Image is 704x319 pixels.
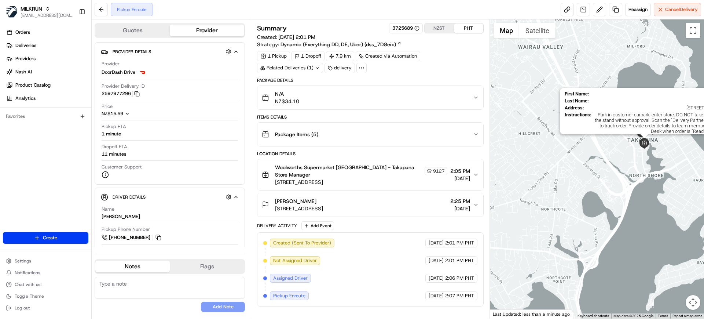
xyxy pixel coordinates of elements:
span: 2:25 PM [450,197,470,205]
button: MILKRUN [21,5,42,12]
span: Dropoff ETA [102,144,127,150]
span: [DATE] 2:01 PM [278,34,315,40]
div: Delivery Activity [257,223,297,229]
div: Favorites [3,110,88,122]
span: [PHONE_NUMBER] [109,234,150,241]
div: [PERSON_NAME] [102,213,140,220]
span: [STREET_ADDRESS] [275,178,447,186]
div: Location Details [257,151,483,157]
span: N/A [275,90,299,98]
button: NZST [425,23,454,33]
button: Toggle fullscreen view [686,23,700,38]
span: Pickup Phone Number [102,226,150,233]
span: Chat with us! [15,282,41,287]
button: Provider [170,25,244,36]
span: [DATE] [429,240,444,246]
div: Items Details [257,114,483,120]
button: Show satellite imagery [519,23,555,38]
span: Dynamic (Everything DD, DE, Uber) (dss_7D8eix) [280,41,396,48]
span: NZ$15.59 [102,110,123,117]
span: Name [102,206,114,213]
a: [PHONE_NUMBER] [102,233,162,242]
span: Provider Details [113,49,151,55]
a: Dynamic (Everything DD, DE, Uber) (dss_7D8eix) [280,41,401,48]
span: Toggle Theme [15,293,44,299]
button: Chat with us! [3,279,88,290]
span: Created (Sent To Provider) [273,240,331,246]
button: MILKRUNMILKRUN[EMAIL_ADDRESS][DOMAIN_NAME] [3,3,76,21]
div: Package Details [257,77,483,83]
span: Pickup Enroute [273,293,305,299]
span: Orders [15,29,30,36]
a: Report a map error [672,314,702,318]
div: Related Deliveries (1) [257,63,323,73]
span: 2:01 PM PHT [445,257,474,264]
img: MILKRUN [6,6,18,18]
button: Quotes [95,25,170,36]
span: [DATE] [429,275,444,282]
span: 9127 [433,168,445,174]
span: [DATE] [429,257,444,264]
a: Orders [3,26,91,38]
button: Provider Details [101,46,239,58]
span: Analytics [15,95,36,102]
a: Nash AI [3,66,91,78]
button: Notifications [3,268,88,278]
div: 1 Dropoff [291,51,324,61]
span: [DATE] [450,175,470,182]
span: Deliveries [15,42,36,49]
a: Terms (opens in new tab) [658,314,668,318]
span: DoorDash Drive [102,69,135,76]
button: Log out [3,303,88,313]
a: Providers [3,53,91,65]
button: Map camera controls [686,295,700,310]
span: Settings [15,258,31,264]
button: Reassign [625,3,651,16]
a: Created via Automation [356,51,420,61]
button: [EMAIL_ADDRESS][DOMAIN_NAME] [21,12,73,18]
span: Create [43,235,57,241]
button: Settings [3,256,88,266]
span: Provider Delivery ID [102,83,145,90]
span: 2:05 PM [450,167,470,175]
span: Cancel Delivery [665,6,698,13]
span: Last Name : [564,98,588,104]
div: Last Updated: less than a minute ago [490,309,573,319]
span: Assigned Driver [273,275,308,282]
button: Woolworths Supermarket [GEOGRAPHIC_DATA] - Takapuna Store Manager9127[STREET_ADDRESS]2:05 PM[DATE] [257,159,483,190]
button: 3725689 [392,25,419,32]
a: Open this area in Google Maps (opens a new window) [492,309,516,319]
a: Product Catalog [3,79,91,91]
div: 1 Pickup [257,51,290,61]
div: 11 minutes [102,151,126,157]
span: [STREET_ADDRESS] [275,205,323,212]
button: N/ANZ$34.10 [257,86,483,109]
span: Log out [15,305,30,311]
button: [PERSON_NAME][STREET_ADDRESS]2:25 PM[DATE] [257,193,483,217]
button: Flags [170,261,244,272]
img: doordash_logo_v2.png [138,68,147,77]
span: Price [102,103,113,110]
a: Analytics [3,93,91,104]
button: Driver Details [101,191,239,203]
span: Not Assigned Driver [273,257,317,264]
span: Map data ©2025 Google [613,314,653,318]
button: Notes [95,261,170,272]
span: Product Catalog [15,82,51,88]
button: Add Event [301,221,334,230]
span: Woolworths Supermarket [GEOGRAPHIC_DATA] - Takapuna Store Manager [275,164,423,178]
div: Strategy: [257,41,401,48]
span: Providers [15,55,36,62]
span: 2:01 PM PHT [445,240,474,246]
span: Nash AI [15,69,32,75]
h3: Summary [257,25,287,32]
span: [DATE] [429,293,444,299]
a: Deliveries [3,40,91,51]
button: CancelDelivery [654,3,701,16]
button: Package Items (5) [257,123,483,146]
div: 1 minute [102,131,121,137]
